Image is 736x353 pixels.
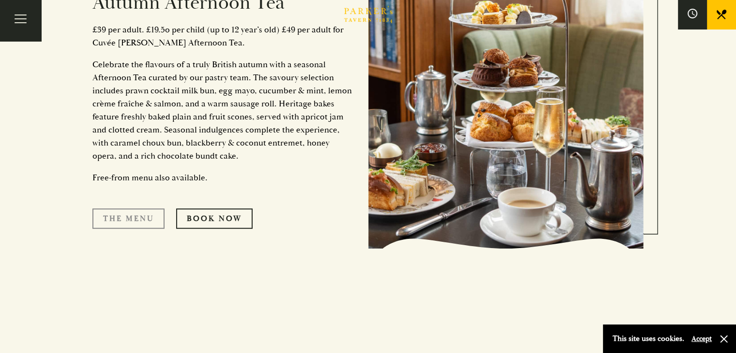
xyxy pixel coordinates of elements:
[92,208,165,229] a: The Menu
[613,332,684,346] p: This site uses cookies.
[92,171,354,184] p: Free-from menu also available.
[92,58,354,162] p: Celebrate the flavours of a truly British autumn with a seasonal Afternoon Tea curated by our pas...
[719,334,729,344] button: Close and accept
[691,334,712,343] button: Accept
[92,23,354,49] p: £39 per adult. £19.5o per child (up to 12 year’s old) £49 per adult for Cuvée [PERSON_NAME] After...
[176,208,253,229] a: Book Now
